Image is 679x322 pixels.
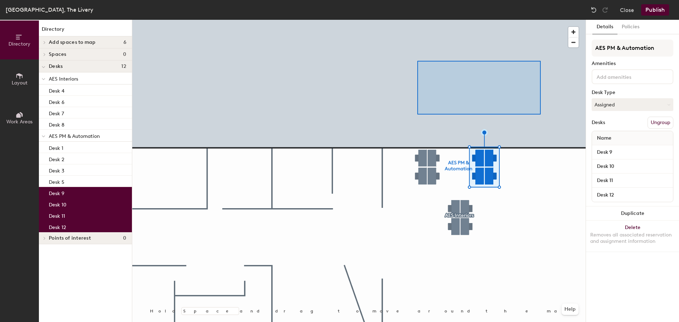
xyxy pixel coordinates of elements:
[592,98,673,111] button: Assigned
[121,64,126,69] span: 12
[648,117,673,129] button: Ungroup
[592,90,673,95] div: Desk Type
[590,232,675,245] div: Removes all associated reservation and assignment information
[620,4,634,16] button: Close
[123,52,126,57] span: 0
[641,4,669,16] button: Publish
[590,6,597,13] img: Undo
[592,20,617,34] button: Details
[593,176,672,186] input: Unnamed desk
[8,41,30,47] span: Directory
[12,80,28,86] span: Layout
[123,40,126,45] span: 6
[49,133,100,139] span: AES PM & Automation
[602,6,609,13] img: Redo
[49,143,63,151] p: Desk 1
[49,52,66,57] span: Spaces
[562,304,579,315] button: Help
[49,166,64,174] p: Desk 3
[49,76,78,82] span: AES Interiors
[49,64,63,69] span: Desks
[617,20,644,34] button: Policies
[592,61,673,66] div: Amenities
[39,25,132,36] h1: Directory
[592,120,605,125] div: Desks
[49,40,96,45] span: Add spaces to map
[49,154,64,163] p: Desk 2
[593,162,672,171] input: Unnamed desk
[49,97,64,105] p: Desk 6
[593,190,672,200] input: Unnamed desk
[49,235,91,241] span: Points of interest
[49,211,65,219] p: Desk 11
[593,132,615,145] span: Name
[123,235,126,241] span: 0
[49,109,64,117] p: Desk 7
[595,72,659,81] input: Add amenities
[586,206,679,221] button: Duplicate
[49,222,66,230] p: Desk 12
[49,177,64,185] p: Desk 5
[593,147,672,157] input: Unnamed desk
[49,200,66,208] p: Desk 10
[49,120,64,128] p: Desk 8
[49,86,64,94] p: Desk 4
[49,188,64,197] p: Desk 9
[586,221,679,252] button: DeleteRemoves all associated reservation and assignment information
[6,5,93,14] div: [GEOGRAPHIC_DATA], The Livery
[6,119,33,125] span: Work Areas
